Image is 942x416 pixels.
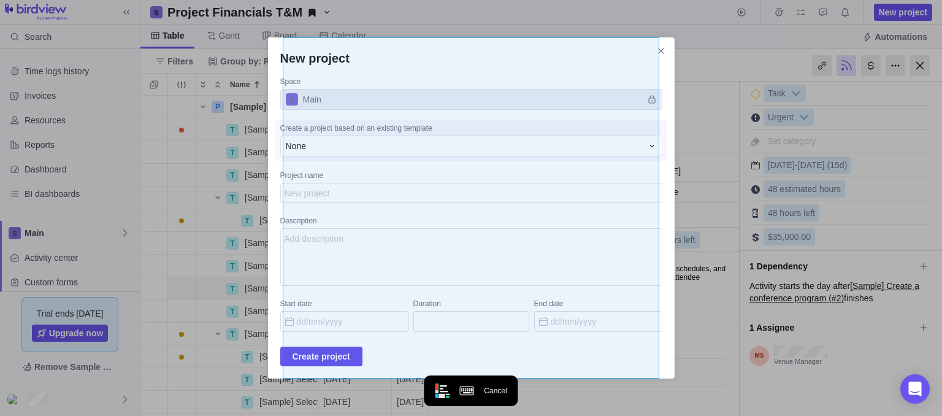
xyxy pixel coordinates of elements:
input: Start date [280,311,408,332]
div: Create a project based on an existing template [280,123,662,136]
textarea: Project name [280,183,662,204]
button: Cancel [484,382,507,400]
div: New project [268,37,675,379]
div: Project name [280,171,662,183]
div: Description [280,216,662,228]
div: Open Intercom Messenger [900,374,930,404]
div: Space [280,77,662,89]
div: Duration [413,299,529,311]
div: End date [534,299,662,311]
span: Close [653,42,670,60]
textarea: Description [280,228,662,286]
span: Create project [293,349,350,364]
span: Create project [280,347,362,366]
span: None [286,140,306,152]
input: End date [534,311,662,332]
h2: New project [280,50,662,67]
div: Start date [280,299,408,311]
input: Duration [413,311,529,332]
